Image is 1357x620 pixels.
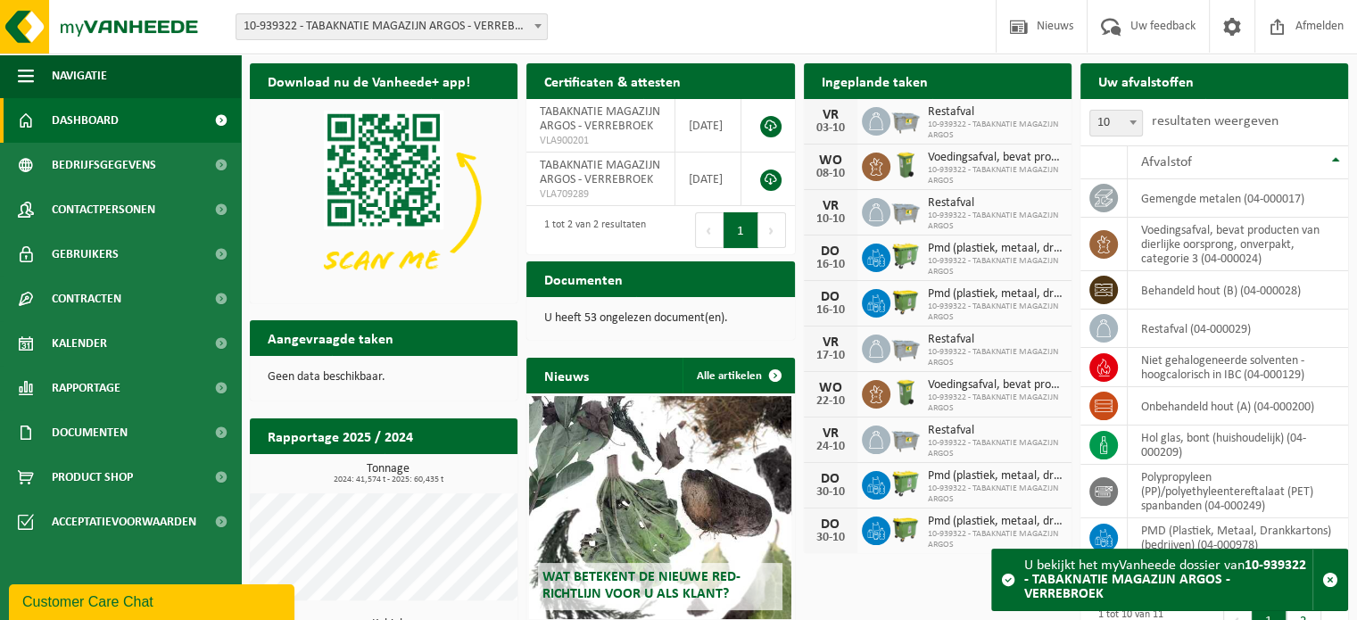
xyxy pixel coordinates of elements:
div: VR [813,199,848,213]
button: 1 [724,212,758,248]
img: WB-2500-GAL-GY-01 [890,104,921,135]
span: Contactpersonen [52,187,155,232]
span: 10 [1090,111,1142,136]
img: WB-2500-GAL-GY-01 [890,195,921,226]
span: Acceptatievoorwaarden [52,500,196,544]
td: behandeld hout (B) (04-000028) [1128,271,1348,310]
div: 24-10 [813,441,848,453]
div: DO [813,472,848,486]
img: WB-1100-HPE-GN-50 [890,286,921,317]
h2: Nieuws [526,358,607,393]
span: 10-939322 - TABAKNATIE MAGAZIJN ARGOS - VERREBROEK [236,13,548,40]
span: 2024: 41,574 t - 2025: 60,435 t [259,475,517,484]
span: 10-939322 - TABAKNATIE MAGAZIJN ARGOS [928,256,1063,277]
span: 10-939322 - TABAKNATIE MAGAZIJN ARGOS [928,302,1063,323]
h2: Certificaten & attesten [526,63,699,98]
td: hol glas, bont (huishoudelijk) (04-000209) [1128,426,1348,465]
div: 16-10 [813,259,848,271]
div: 10-10 [813,213,848,226]
span: Product Shop [52,455,133,500]
img: WB-0140-HPE-GN-50 [890,150,921,180]
a: Wat betekent de nieuwe RED-richtlijn voor u als klant? [529,396,791,619]
span: Afvalstof [1141,155,1192,169]
div: WO [813,381,848,395]
h2: Uw afvalstoffen [1080,63,1212,98]
img: WB-0660-HPE-GN-50 [890,241,921,271]
span: 10-939322 - TABAKNATIE MAGAZIJN ARGOS [928,120,1063,141]
strong: 10-939322 - TABAKNATIE MAGAZIJN ARGOS - VERREBROEK [1024,558,1306,601]
button: Next [758,212,786,248]
img: WB-0660-HPE-GN-50 [890,468,921,499]
div: DO [813,244,848,259]
div: DO [813,290,848,304]
span: TABAKNATIE MAGAZIJN ARGOS - VERREBROEK [540,159,660,186]
span: Dashboard [52,98,119,143]
span: Rapportage [52,366,120,410]
td: gemengde metalen (04-000017) [1128,179,1348,218]
span: Restafval [928,105,1063,120]
a: Alle artikelen [683,358,793,393]
span: Pmd (plastiek, metaal, drankkartons) (bedrijven) [928,242,1063,256]
span: Voedingsafval, bevat producten van dierlijke oorsprong, onverpakt, categorie 3 [928,378,1063,393]
img: WB-1100-HPE-GN-50 [890,514,921,544]
span: 10-939322 - TABAKNATIE MAGAZIJN ARGOS [928,165,1063,186]
span: Voedingsafval, bevat producten van dierlijke oorsprong, onverpakt, categorie 3 [928,151,1063,165]
div: VR [813,108,848,122]
h2: Ingeplande taken [804,63,946,98]
div: VR [813,426,848,441]
h2: Aangevraagde taken [250,320,411,355]
span: Restafval [928,424,1063,438]
h3: Tonnage [259,463,517,484]
span: Kalender [52,321,107,366]
span: Restafval [928,196,1063,211]
div: 30-10 [813,486,848,499]
img: WB-2500-GAL-GY-01 [890,423,921,453]
div: 03-10 [813,122,848,135]
div: 08-10 [813,168,848,180]
td: restafval (04-000029) [1128,310,1348,348]
span: 10-939322 - TABAKNATIE MAGAZIJN ARGOS [928,347,1063,368]
span: Contracten [52,277,121,321]
button: Previous [695,212,724,248]
span: Documenten [52,410,128,455]
span: VLA709289 [540,187,661,202]
div: 17-10 [813,350,848,362]
h2: Download nu de Vanheede+ app! [250,63,488,98]
span: Pmd (plastiek, metaal, drankkartons) (bedrijven) [928,469,1063,484]
span: Pmd (plastiek, metaal, drankkartons) (bedrijven) [928,515,1063,529]
span: 10-939322 - TABAKNATIE MAGAZIJN ARGOS [928,529,1063,550]
span: 10-939322 - TABAKNATIE MAGAZIJN ARGOS [928,484,1063,505]
div: 16-10 [813,304,848,317]
h2: Documenten [526,261,641,296]
p: U heeft 53 ongelezen document(en). [544,312,776,325]
td: niet gehalogeneerde solventen - hoogcalorisch in IBC (04-000129) [1128,348,1348,387]
img: WB-2500-GAL-GY-01 [890,332,921,362]
td: PMD (Plastiek, Metaal, Drankkartons) (bedrijven) (04-000978) [1128,518,1348,558]
div: U bekijkt het myVanheede dossier van [1024,550,1312,610]
div: WO [813,153,848,168]
div: DO [813,517,848,532]
span: Gebruikers [52,232,119,277]
img: Download de VHEPlus App [250,99,517,300]
td: polypropyleen (PP)/polyethyleentereftalaat (PET) spanbanden (04-000249) [1128,465,1348,518]
td: onbehandeld hout (A) (04-000200) [1128,387,1348,426]
span: VLA900201 [540,134,661,148]
span: 10-939322 - TABAKNATIE MAGAZIJN ARGOS - VERREBROEK [236,14,547,39]
label: resultaten weergeven [1152,114,1278,128]
p: Geen data beschikbaar. [268,371,500,384]
span: Wat betekent de nieuwe RED-richtlijn voor u als klant? [542,570,741,601]
span: Bedrijfsgegevens [52,143,156,187]
span: Pmd (plastiek, metaal, drankkartons) (bedrijven) [928,287,1063,302]
span: 10-939322 - TABAKNATIE MAGAZIJN ARGOS [928,393,1063,414]
td: voedingsafval, bevat producten van dierlijke oorsprong, onverpakt, categorie 3 (04-000024) [1128,218,1348,271]
a: Bekijk rapportage [385,453,516,489]
span: 10 [1089,110,1143,136]
img: WB-0140-HPE-GN-50 [890,377,921,408]
div: 1 tot 2 van 2 resultaten [535,211,646,250]
span: 10-939322 - TABAKNATIE MAGAZIJN ARGOS [928,438,1063,459]
div: 22-10 [813,395,848,408]
iframe: chat widget [9,581,298,620]
div: 30-10 [813,532,848,544]
td: [DATE] [675,153,741,206]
